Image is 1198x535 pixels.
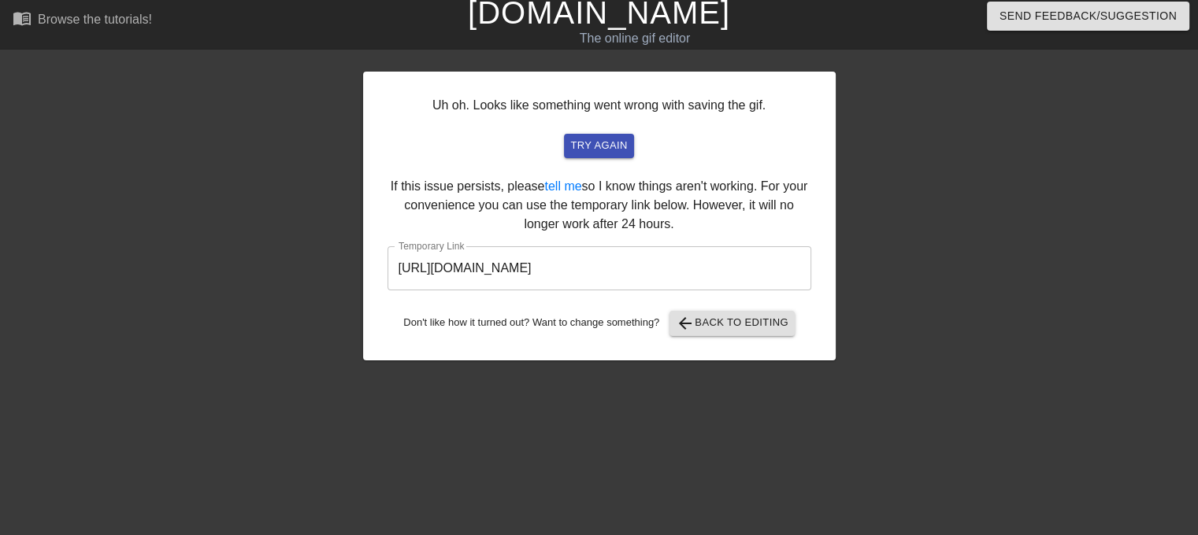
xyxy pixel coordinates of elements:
[987,2,1189,31] button: Send Feedback/Suggestion
[388,246,811,290] input: bare
[363,72,836,360] div: Uh oh. Looks like something went wrong with saving the gif. If this issue persists, please so I k...
[676,314,695,333] span: arrow_back
[669,311,795,336] button: Back to Editing
[676,314,788,333] span: Back to Editing
[38,13,152,26] div: Browse the tutorials!
[564,134,633,158] button: try again
[570,137,627,155] span: try again
[407,29,862,48] div: The online gif editor
[13,9,152,33] a: Browse the tutorials!
[1000,6,1177,26] span: Send Feedback/Suggestion
[388,311,811,336] div: Don't like how it turned out? Want to change something?
[544,179,581,193] a: tell me
[13,9,32,28] span: menu_book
